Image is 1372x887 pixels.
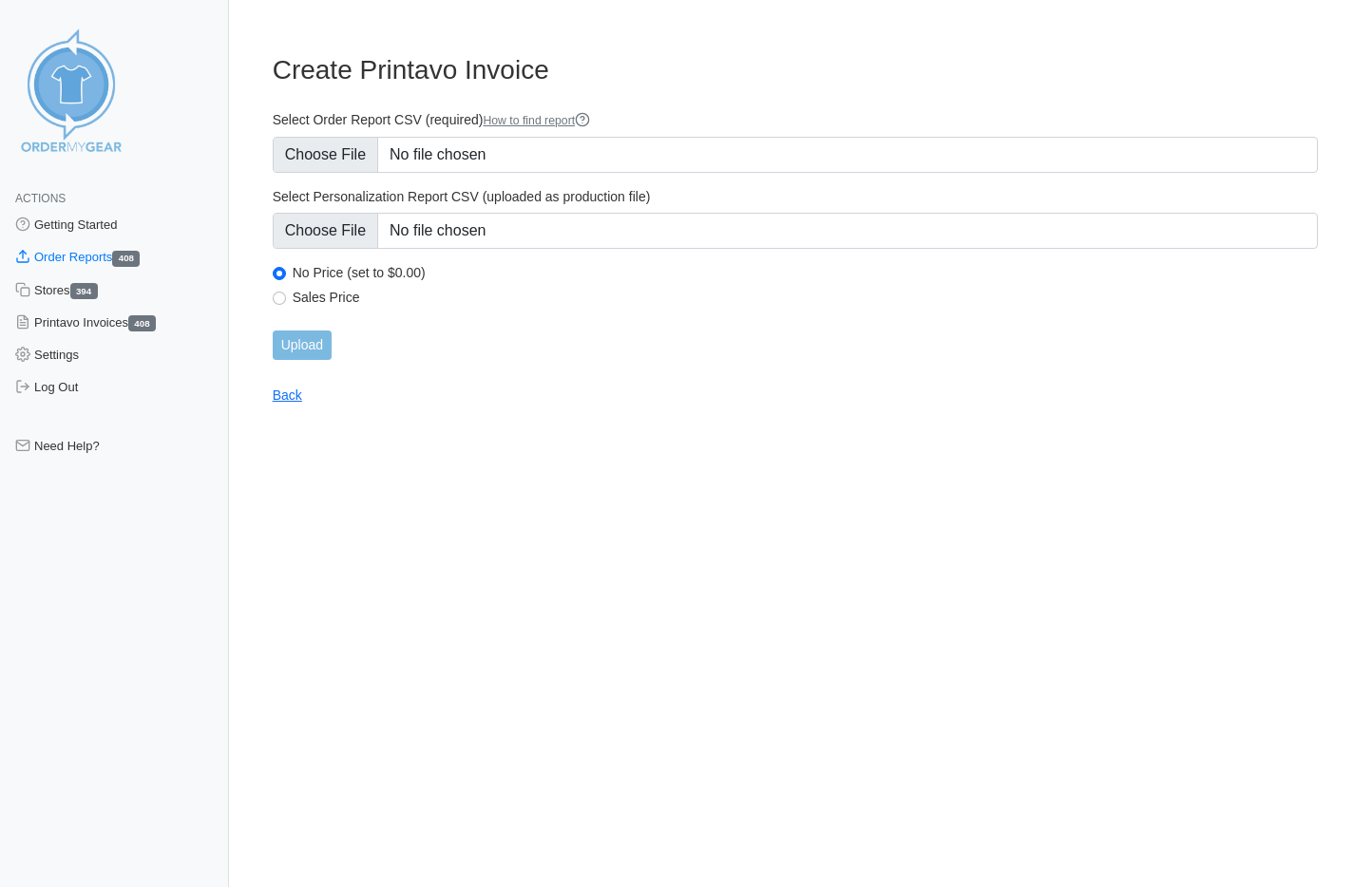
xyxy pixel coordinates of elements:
[273,111,1318,129] label: Select Order Report CSV (required)
[293,264,1318,281] label: No Price (set to $0.00)
[273,387,302,403] a: Back
[15,192,66,205] span: Actions
[293,289,1318,306] label: Sales Price
[273,330,332,360] input: Upload
[273,188,1318,205] label: Select Personalization Report CSV (uploaded as production file)
[273,54,1318,86] h3: Create Printavo Invoice
[128,315,156,331] span: 408
[483,114,590,127] a: How to find report
[112,251,140,267] span: 408
[70,283,98,299] span: 394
